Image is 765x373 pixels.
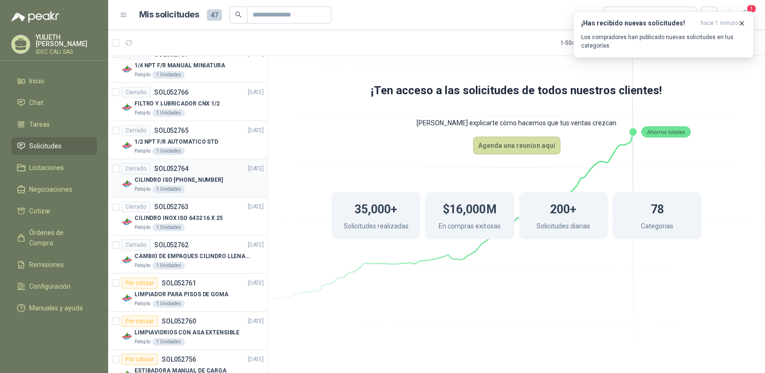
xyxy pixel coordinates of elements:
[154,165,189,172] p: SOL052764
[121,316,158,327] div: Por cotizar
[134,147,150,155] p: Patojito
[11,180,97,198] a: Negociaciones
[108,312,268,350] a: Por cotizarSOL052760[DATE] Company LogoLIMPIAVIDRIOS CON ASA EXTENSIBLEPatojito1 Unidades
[11,256,97,274] a: Remisiones
[152,338,185,346] div: 1 Unidades
[152,300,185,308] div: 1 Unidades
[108,274,268,312] a: Por cotizarSOL052761[DATE] Company LogoLIMPIADOR PARA PISOS DE GOMAPatojito1 Unidades
[152,224,185,231] div: 1 Unidades
[29,119,50,130] span: Tareas
[248,317,264,326] p: [DATE]
[355,198,397,219] h1: 35,000+
[162,280,196,286] p: SOL052761
[11,159,97,177] a: Licitaciones
[152,186,185,193] div: 1 Unidades
[121,254,133,266] img: Company Logo
[248,279,264,288] p: [DATE]
[152,262,185,269] div: 1 Unidades
[29,97,43,108] span: Chat
[29,206,51,216] span: Cotizar
[11,11,59,23] img: Logo peakr
[344,221,409,234] p: Solicitudes realizadas
[248,88,264,97] p: [DATE]
[737,7,754,24] button: 1
[29,281,71,292] span: Configuración
[134,300,150,308] p: Patojito
[36,34,97,47] p: YULIETH [PERSON_NAME]
[701,19,738,27] span: hace 1 minuto
[248,355,264,364] p: [DATE]
[162,356,196,363] p: SOL052756
[11,224,97,252] a: Órdenes de Compra
[248,241,264,250] p: [DATE]
[108,45,268,83] a: CerradoSOL052767[DATE] Company Logo1/4 NPT F/R MANUAL MINIATURAPatojito1 Unidades
[154,203,189,210] p: SOL052763
[108,121,268,159] a: CerradoSOL052765[DATE] Company Logo1/2 NPT F/R AUTOMATICO STDPatojito1 Unidades
[152,109,185,117] div: 1 Unidades
[11,115,97,133] a: Tareas
[609,10,629,20] div: Todas
[154,51,189,57] p: SOL052767
[134,109,150,117] p: Patojito
[11,137,97,155] a: Solicitudes
[134,71,150,79] p: Patojito
[134,290,229,299] p: LIMPIADOR PARA PISOS DE GOMA
[121,277,158,289] div: Por cotizar
[29,259,64,270] span: Remisiones
[134,328,239,337] p: LIMPIAVIDRIOS CON ASA EXTENSIBLE
[11,94,97,112] a: Chat
[29,184,72,195] span: Negociaciones
[121,201,150,212] div: Cerrado
[560,35,615,50] div: 1 - 50 de 53
[121,102,133,113] img: Company Logo
[134,138,218,146] p: 1/2 NPT F/R AUTOMATICO STD
[108,159,268,197] a: CerradoSOL052764[DATE] Company LogoCILINDRO ISO [PHONE_NUMBER]Patojito1 Unidades
[29,227,88,248] span: Órdenes de Compra
[134,214,222,223] p: CILINDRO INOX ISO 6432 16 X 25
[121,125,150,136] div: Cerrado
[134,61,225,70] p: 1/4 NPT F/R MANUAL MINIATURA
[108,83,268,121] a: CerradoSOL052766[DATE] Company LogoFILTRO Y LUBRICADOR CNX 1/2Patojito1 Unidades
[121,163,150,174] div: Cerrado
[581,19,697,27] h3: ¡Has recibido nuevas solicitudes!
[235,11,242,18] span: search
[746,4,757,13] span: 1
[473,137,560,154] a: Agenda una reunion aquí
[573,11,754,58] button: ¡Has recibido nuevas solicitudes!hace 1 minuto Los compradores han publicado nuevas solicitudes e...
[134,262,150,269] p: Patojito
[134,176,223,185] p: CILINDRO ISO [PHONE_NUMBER]
[36,49,97,55] p: IDEC CALI SAS
[154,127,189,134] p: SOL052765
[11,277,97,295] a: Configuración
[121,178,133,189] img: Company Logo
[650,198,663,219] h1: 78
[11,72,97,90] a: Inicio
[121,331,133,342] img: Company Logo
[536,221,590,234] p: Solicitudes diarias
[443,198,496,219] h1: $16,000M
[29,76,44,86] span: Inicio
[152,147,185,155] div: 1 Unidades
[29,162,64,173] span: Licitaciones
[121,292,133,304] img: Company Logo
[154,89,189,96] p: SOL052766
[134,252,252,261] p: CAMBIO DE EMPAQUES CILINDRO LLENADORA MANUALNUAL
[11,299,97,317] a: Manuales y ayuda
[121,216,133,227] img: Company Logo
[550,198,576,219] h1: 200+
[121,354,158,365] div: Por cotizar
[29,303,83,313] span: Manuales y ayuda
[121,87,150,98] div: Cerrado
[248,203,264,211] p: [DATE]
[134,186,150,193] p: Patojito
[134,338,150,346] p: Patojito
[134,99,220,108] p: FILTRO Y LUBRICADOR CNX 1/2
[134,224,150,231] p: Patojito
[154,242,189,248] p: SOL052762
[207,9,222,21] span: 47
[121,140,133,151] img: Company Logo
[108,197,268,235] a: CerradoSOL052763[DATE] Company LogoCILINDRO INOX ISO 6432 16 X 25Patojito1 Unidades
[248,164,264,173] p: [DATE]
[121,64,133,75] img: Company Logo
[152,71,185,79] div: 1 Unidades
